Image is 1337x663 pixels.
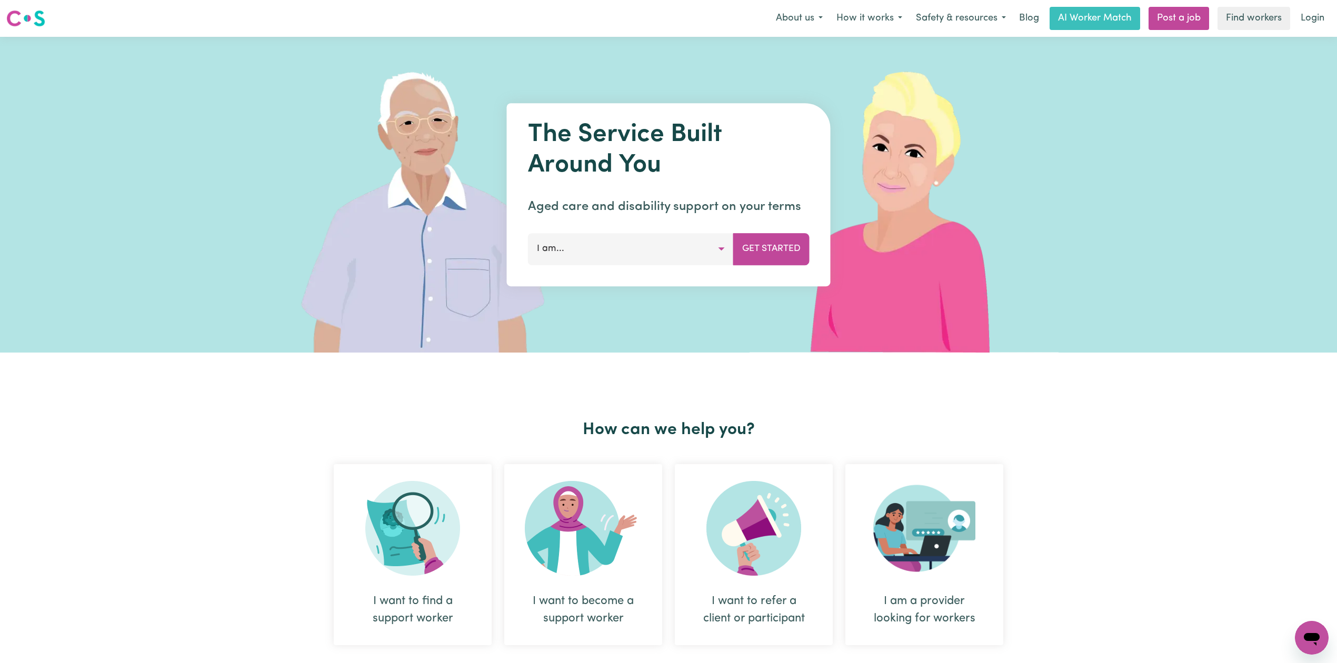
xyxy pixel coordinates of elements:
a: Login [1294,7,1331,30]
div: I want to become a support worker [504,464,662,645]
button: Safety & resources [909,7,1013,29]
img: Become Worker [525,481,642,576]
div: I want to find a support worker [359,592,466,627]
div: I am a provider looking for workers [871,592,978,627]
h1: The Service Built Around You [528,120,810,180]
div: I want to find a support worker [334,464,492,645]
button: I am... [528,233,734,265]
img: Careseekers logo [6,9,45,28]
img: Search [365,481,460,576]
h2: How can we help you? [327,420,1010,440]
button: Get Started [733,233,810,265]
a: Find workers [1218,7,1290,30]
iframe: Button to launch messaging window [1295,621,1329,655]
img: Refer [706,481,801,576]
a: Careseekers logo [6,6,45,31]
a: Post a job [1149,7,1209,30]
div: I want to become a support worker [530,592,637,627]
a: Blog [1013,7,1045,30]
img: Provider [873,481,975,576]
div: I am a provider looking for workers [845,464,1003,645]
button: About us [769,7,830,29]
p: Aged care and disability support on your terms [528,197,810,216]
div: I want to refer a client or participant [700,592,807,627]
button: How it works [830,7,909,29]
a: AI Worker Match [1050,7,1140,30]
div: I want to refer a client or participant [675,464,833,645]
